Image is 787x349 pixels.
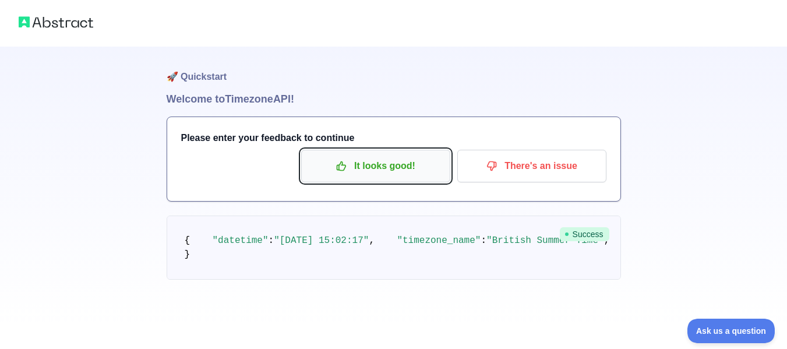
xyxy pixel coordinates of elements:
span: Success [560,227,609,241]
p: There's an issue [466,156,598,176]
img: Abstract logo [19,14,93,30]
span: "[DATE] 15:02:17" [274,235,369,246]
span: : [481,235,486,246]
iframe: Toggle Customer Support [687,319,775,343]
p: It looks good! [310,156,442,176]
span: "British Summer Time" [486,235,604,246]
button: It looks good! [301,150,450,182]
span: "datetime" [213,235,269,246]
span: { [185,235,190,246]
span: , [369,235,375,246]
h1: 🚀 Quickstart [167,47,621,91]
span: "timezone_name" [397,235,481,246]
h1: Welcome to Timezone API! [167,91,621,107]
button: There's an issue [457,150,606,182]
h3: Please enter your feedback to continue [181,131,606,145]
span: : [269,235,274,246]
